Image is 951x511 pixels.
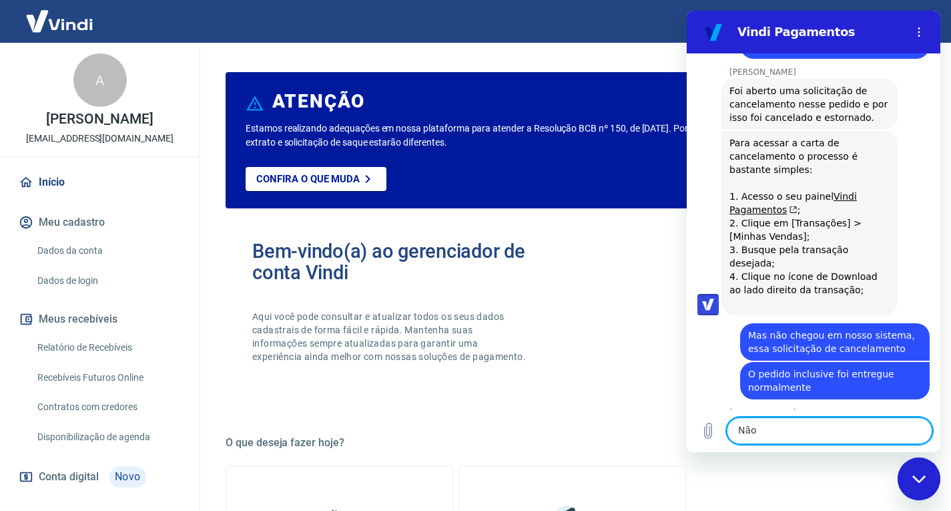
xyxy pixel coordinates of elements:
a: Confira o que muda [246,167,386,191]
span: Conta digital [39,468,99,486]
a: Relatório de Recebíveis [32,334,184,361]
button: Meu cadastro [16,208,184,237]
h5: O que deseja fazer hoje? [226,436,919,450]
p: Aqui você pode consultar e atualizar todos os seus dados cadastrais de forma fácil e rápida. Mant... [252,310,529,363]
button: Meus recebíveis [16,305,184,334]
span: Novo [109,466,146,488]
a: Contratos com credores [32,393,184,421]
iframe: Janela de mensagens [687,11,940,452]
a: Início [16,168,184,197]
button: Sair [887,9,935,34]
img: Vindi [16,1,103,41]
p: Estamos realizando adequações em nossa plataforma para atender a Resolução BCB nº 150, de [DATE].... [246,122,768,150]
p: [EMAIL_ADDRESS][DOMAIN_NAME] [26,132,174,146]
a: Recebíveis Futuros Online [32,364,184,391]
a: Disponibilização de agenda [32,423,184,451]
p: Confira o que muda [256,173,360,185]
h2: Bem-vindo(a) ao gerenciador de conta Vindi [252,240,573,283]
a: Conta digitalNovo [16,461,184,493]
a: Dados de login [32,267,184,295]
h6: ATENÇÃO [272,95,365,108]
p: [PERSON_NAME] [46,112,153,126]
a: Dados da conta [32,237,184,265]
div: A [73,53,127,107]
iframe: Botão para abrir a janela de mensagens, conversa em andamento [898,458,940,500]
